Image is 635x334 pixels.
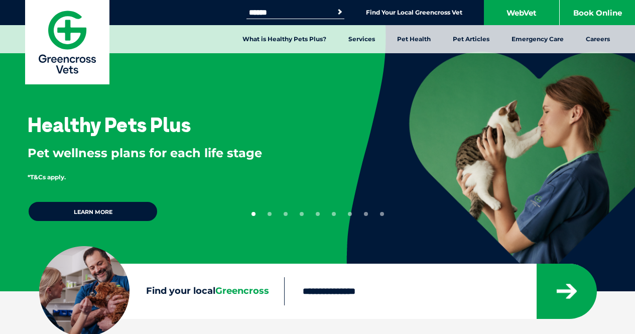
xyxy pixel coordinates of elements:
[316,212,320,216] button: 5 of 9
[300,212,304,216] button: 4 of 9
[39,284,284,299] label: Find your local
[268,212,272,216] button: 2 of 9
[215,285,269,296] span: Greencross
[380,212,384,216] button: 9 of 9
[337,25,386,53] a: Services
[231,25,337,53] a: What is Healthy Pets Plus?
[28,173,66,181] span: *T&Cs apply.
[28,145,314,162] p: Pet wellness plans for each life stage
[251,212,256,216] button: 1 of 9
[386,25,442,53] a: Pet Health
[442,25,500,53] a: Pet Articles
[364,212,368,216] button: 8 of 9
[335,7,345,17] button: Search
[575,25,621,53] a: Careers
[332,212,336,216] button: 6 of 9
[500,25,575,53] a: Emergency Care
[28,115,191,135] h3: Healthy Pets Plus
[348,212,352,216] button: 7 of 9
[366,9,462,17] a: Find Your Local Greencross Vet
[284,212,288,216] button: 3 of 9
[28,201,158,222] a: Learn more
